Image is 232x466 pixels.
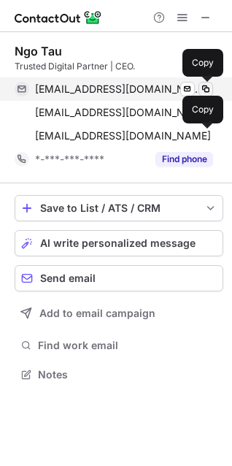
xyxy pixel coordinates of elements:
img: ContactOut v5.3.10 [15,9,102,26]
span: [EMAIL_ADDRESS][DOMAIN_NAME] [35,106,202,119]
div: Trusted Digital Partner | CEO. [15,60,223,73]
span: Notes [38,368,217,381]
div: Ngo Tau [15,44,62,58]
span: AI write personalized message [40,237,196,249]
button: save-profile-one-click [15,195,223,221]
span: [EMAIL_ADDRESS][DOMAIN_NAME] [35,129,211,142]
span: Send email [40,272,96,284]
span: Add to email campaign [39,308,155,319]
button: Notes [15,364,223,385]
div: Save to List / ATS / CRM [40,202,198,214]
button: Add to email campaign [15,300,223,326]
span: [EMAIL_ADDRESS][DOMAIN_NAME] [35,83,202,96]
button: Reveal Button [155,152,213,167]
span: Find work email [38,339,217,352]
button: Send email [15,265,223,291]
button: AI write personalized message [15,230,223,256]
button: Find work email [15,335,223,356]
